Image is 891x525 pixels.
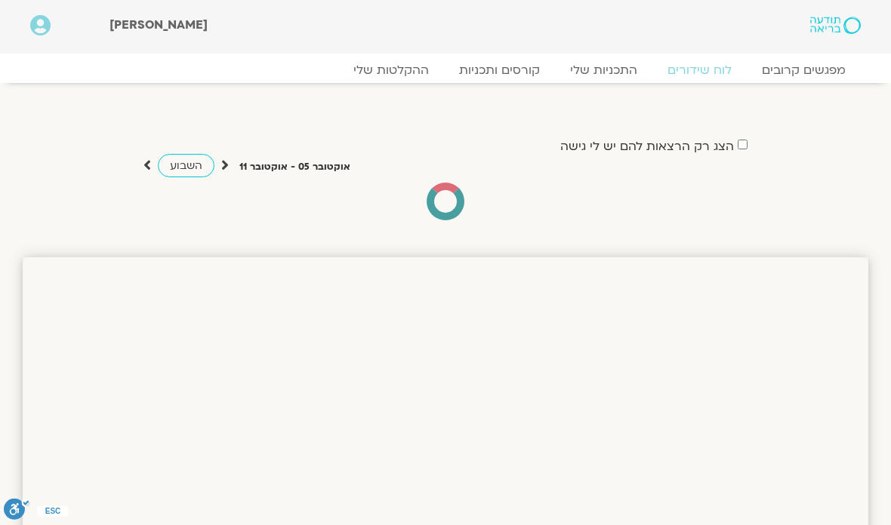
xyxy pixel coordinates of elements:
p: אוקטובר 05 - אוקטובר 11 [239,159,350,175]
span: [PERSON_NAME] [109,17,208,33]
nav: Menu [30,63,861,78]
a: השבוע [158,154,214,177]
a: קורסים ותכניות [444,63,555,78]
a: התכניות שלי [555,63,652,78]
a: לוח שידורים [652,63,747,78]
a: מפגשים קרובים [747,63,861,78]
a: ההקלטות שלי [338,63,444,78]
span: השבוע [170,158,202,173]
label: הצג רק הרצאות להם יש לי גישה [560,140,734,153]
